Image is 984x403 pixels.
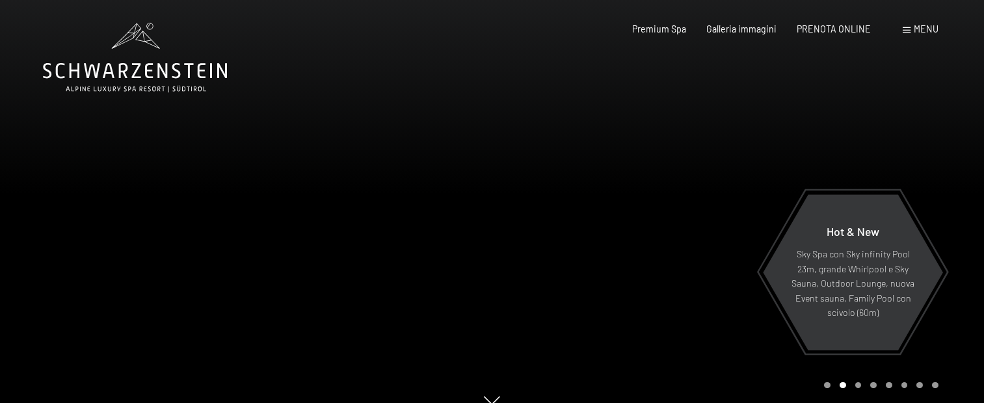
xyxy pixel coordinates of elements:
a: Galleria immagini [706,23,777,34]
span: Hot & New [827,224,879,239]
div: Carousel Page 4 [870,382,877,389]
div: Carousel Page 2 (Current Slide) [840,382,846,389]
div: Carousel Pagination [819,382,938,389]
div: Carousel Page 6 [901,382,908,389]
div: Carousel Page 8 [932,382,938,389]
a: Hot & New Sky Spa con Sky infinity Pool 23m, grande Whirlpool e Sky Sauna, Outdoor Lounge, nuova ... [762,194,944,351]
a: Premium Spa [632,23,686,34]
a: PRENOTA ONLINE [797,23,871,34]
span: Menu [914,23,938,34]
div: Carousel Page 3 [855,382,862,389]
div: Carousel Page 5 [886,382,892,389]
div: Carousel Page 7 [916,382,923,389]
div: Carousel Page 1 [824,382,831,389]
p: Sky Spa con Sky infinity Pool 23m, grande Whirlpool e Sky Sauna, Outdoor Lounge, nuova Event saun... [791,247,915,320]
